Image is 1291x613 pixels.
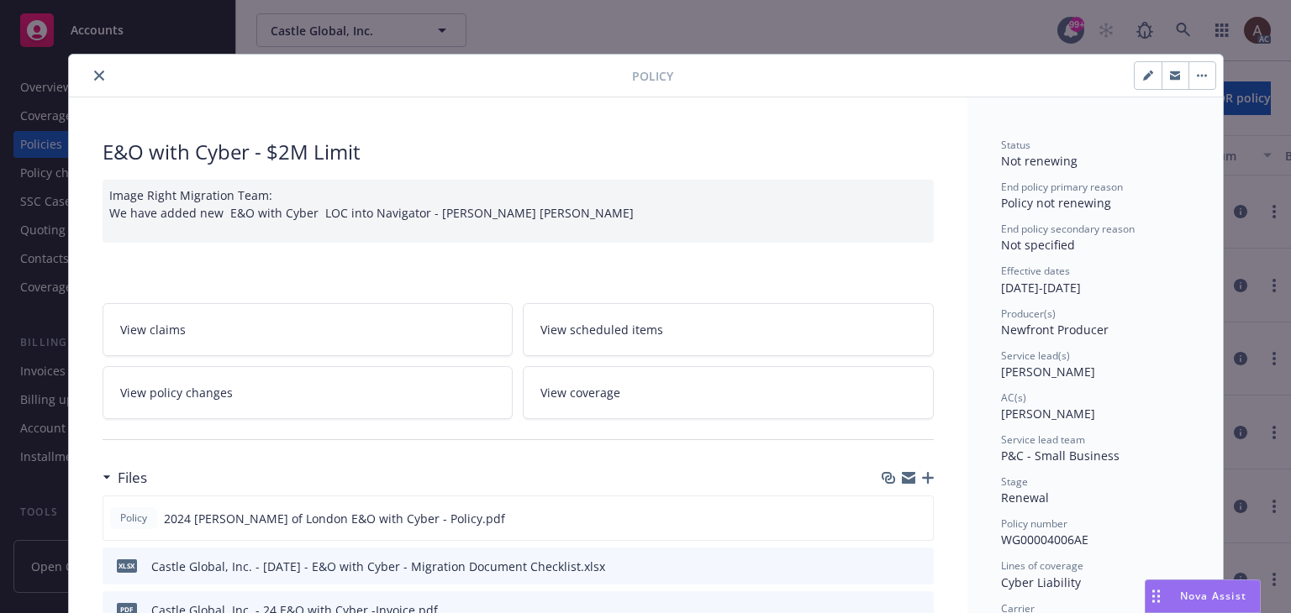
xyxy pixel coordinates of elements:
span: Renewal [1001,490,1049,506]
a: View claims [103,303,514,356]
span: Policy [632,67,673,85]
button: close [89,65,109,86]
div: Files [103,467,147,489]
span: P&C - Small Business [1001,448,1120,464]
span: Stage [1001,474,1028,489]
span: View claims [120,321,186,338]
span: End policy secondary reason [1001,222,1135,236]
span: Policy [117,511,150,526]
span: WG00004006AE [1001,532,1088,548]
div: Drag to move [1146,580,1167,612]
span: 2024 [PERSON_NAME] of London E&O with Cyber - Policy.pdf [164,510,505,527]
button: Nova Assist [1145,579,1261,613]
span: View coverage [540,384,620,401]
span: Policy number [1001,516,1067,531]
span: View policy changes [120,384,233,401]
a: View policy changes [103,366,514,419]
span: View scheduled items [540,321,663,338]
span: Nova Assist [1180,589,1246,603]
span: Lines of coverage [1001,558,1083,573]
button: download file [885,558,898,575]
div: Image Right Migration Team: We have added new E&O with Cyber LOC into Navigator - [PERSON_NAME] [... [103,180,934,243]
button: download file [884,510,898,527]
span: [PERSON_NAME] [1001,406,1095,422]
span: Policy not renewing [1001,195,1111,211]
span: AC(s) [1001,390,1026,405]
span: End policy primary reason [1001,180,1123,194]
span: Cyber Liability [1001,574,1081,590]
span: Service lead(s) [1001,348,1070,363]
div: [DATE] - [DATE] [1001,264,1189,296]
span: Not specified [1001,237,1075,253]
span: Service lead team [1001,432,1085,447]
div: Castle Global, Inc. - [DATE] - E&O with Cyber - Migration Document Checklist.xlsx [151,558,605,575]
a: View coverage [523,366,934,419]
a: View scheduled items [523,303,934,356]
h3: Files [118,467,147,489]
button: preview file [912,558,927,575]
span: Producer(s) [1001,306,1056,321]
span: Status [1001,138,1030,152]
span: Not renewing [1001,153,1078,169]
span: xlsx [117,559,137,572]
div: E&O with Cyber - $2M Limit [103,138,934,166]
button: preview file [911,510,926,527]
span: [PERSON_NAME] [1001,364,1095,380]
span: Effective dates [1001,264,1070,278]
span: Newfront Producer [1001,322,1109,338]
